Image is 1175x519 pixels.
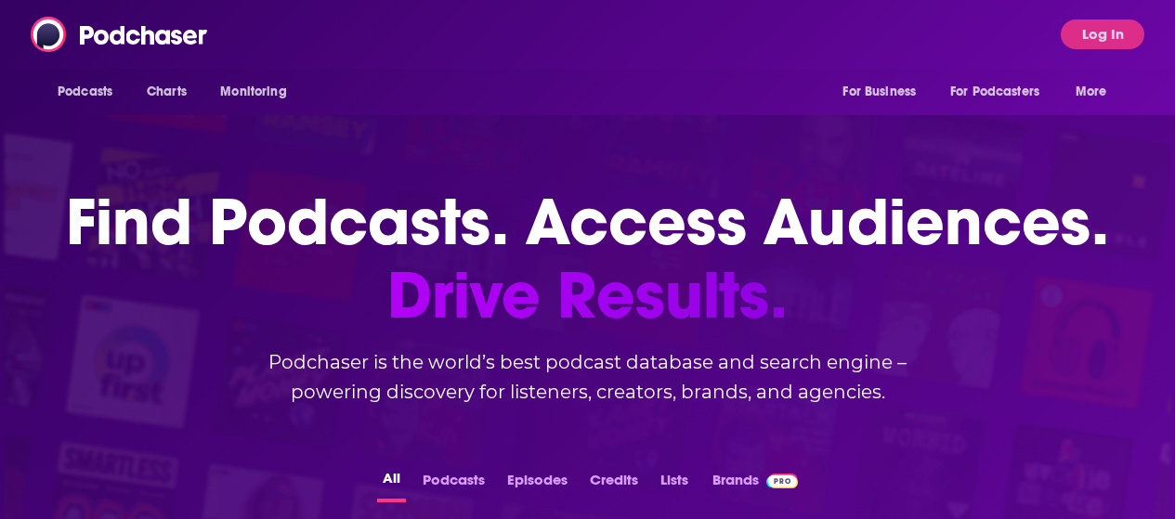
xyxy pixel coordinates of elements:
img: Podchaser - Follow, Share and Rate Podcasts [31,17,209,52]
a: Charts [135,74,198,110]
button: Episodes [502,466,573,502]
button: All [377,466,406,502]
h1: Find Podcasts. Access Audiences. [66,186,1109,332]
button: open menu [45,74,137,110]
button: Podcasts [417,466,490,502]
button: Lists [655,466,694,502]
span: Drive Results. [66,259,1109,332]
span: Charts [147,79,187,105]
img: Podchaser Pro [766,474,799,488]
a: BrandsPodchaser Pro [712,466,799,502]
span: For Business [842,79,916,105]
button: Log In [1061,19,1144,49]
button: open menu [829,74,939,110]
span: Podcasts [58,79,112,105]
button: Credits [584,466,644,502]
span: Monitoring [220,79,286,105]
span: More [1076,79,1107,105]
h2: Podchaser is the world’s best podcast database and search engine – powering discovery for listene... [216,347,960,407]
button: open menu [1063,74,1130,110]
button: open menu [938,74,1066,110]
button: open menu [207,74,310,110]
span: For Podcasters [950,79,1039,105]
